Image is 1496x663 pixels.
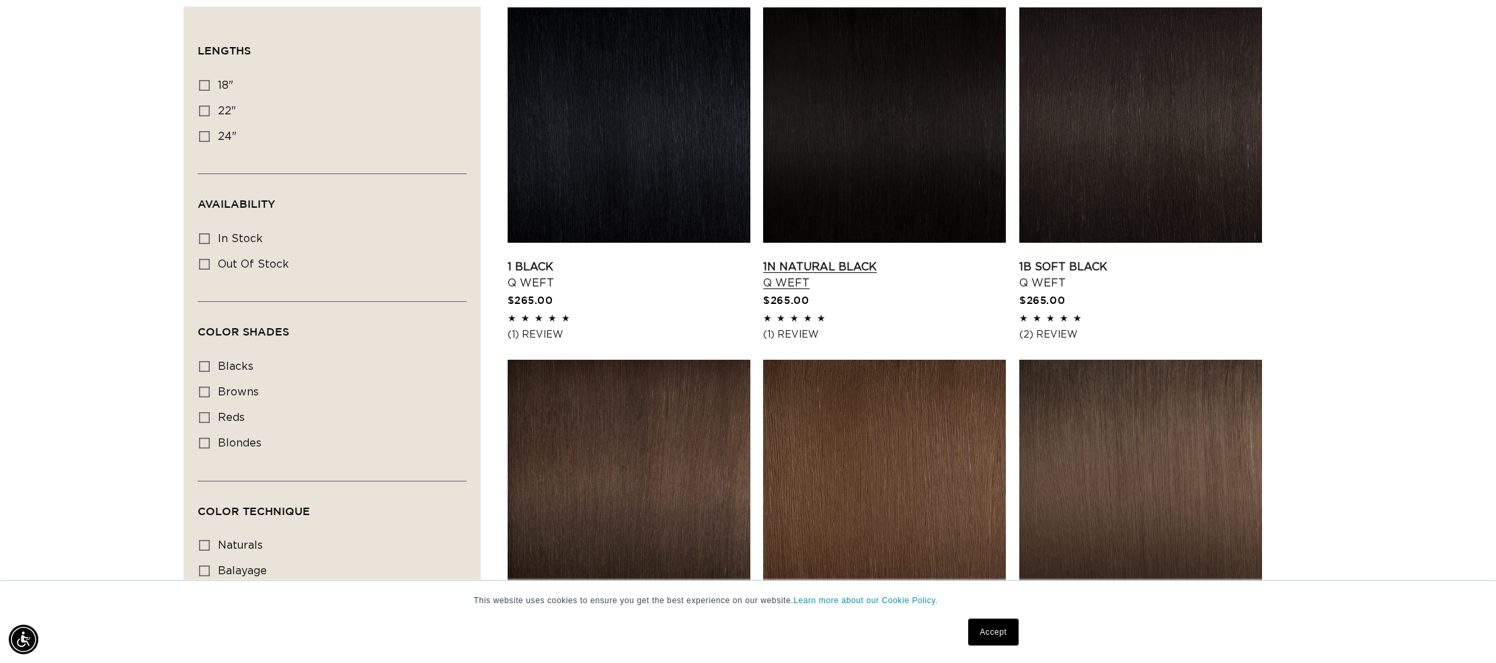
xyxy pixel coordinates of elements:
a: Learn more about our Cookie Policy. [793,596,938,605]
span: blacks [218,361,253,372]
a: 1N Natural Black Q Weft [763,259,1006,291]
summary: Color Technique (0 selected) [198,481,467,530]
summary: Color Shades (0 selected) [198,302,467,350]
span: In stock [218,233,263,244]
span: reds [218,412,245,423]
span: balayage [218,565,267,576]
span: Out of stock [218,259,289,270]
span: Lengths [198,44,251,56]
div: Accessibility Menu [9,625,38,654]
span: Color Shades [198,325,289,338]
summary: Availability (0 selected) [198,174,467,223]
span: Availability [198,198,275,210]
span: Color Technique [198,505,310,517]
p: This website uses cookies to ensure you get the best experience on our website. [474,594,1023,607]
a: Accept [968,619,1018,646]
span: blondes [218,438,262,448]
a: 1 Black Q Weft [508,259,750,291]
span: naturals [218,540,263,551]
span: 18" [218,80,233,91]
span: browns [218,387,259,397]
a: 1B Soft Black Q Weft [1019,259,1262,291]
summary: Lengths (0 selected) [198,21,467,69]
span: 22" [218,106,236,116]
span: 24" [218,131,237,142]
